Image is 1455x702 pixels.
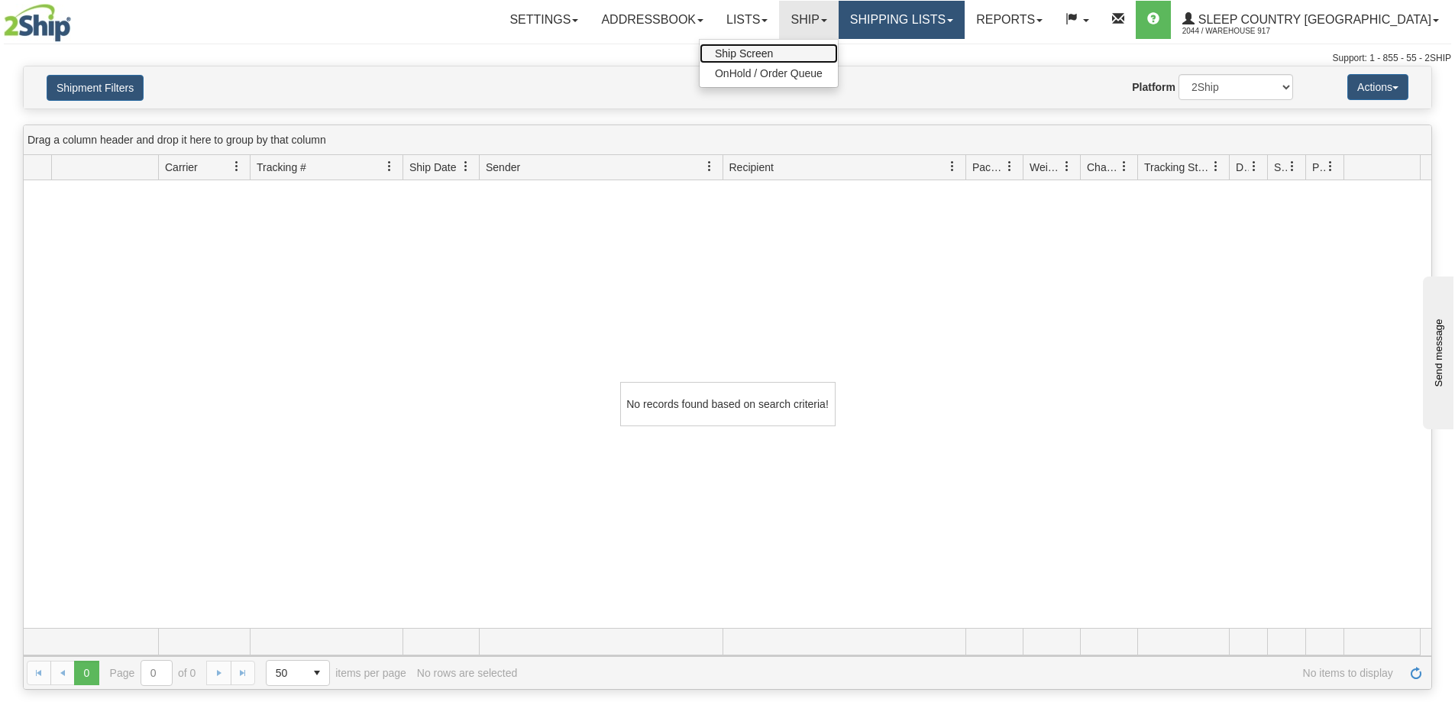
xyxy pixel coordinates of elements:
span: items per page [266,660,406,686]
a: Sender filter column settings [697,154,723,180]
span: Ship Screen [715,47,773,60]
a: Delivery Status filter column settings [1241,154,1267,180]
span: Delivery Status [1236,160,1249,175]
span: Recipient [729,160,774,175]
a: Carrier filter column settings [224,154,250,180]
a: Reports [965,1,1054,39]
a: Pickup Status filter column settings [1318,154,1343,180]
a: Lists [715,1,779,39]
span: select [305,661,329,685]
a: Packages filter column settings [997,154,1023,180]
a: Tracking # filter column settings [377,154,403,180]
a: Weight filter column settings [1054,154,1080,180]
a: OnHold / Order Queue [700,63,838,83]
span: Shipment Issues [1274,160,1287,175]
label: Platform [1132,79,1175,95]
iframe: chat widget [1420,273,1453,429]
span: Page of 0 [110,660,196,686]
span: Pickup Status [1312,160,1325,175]
span: OnHold / Order Queue [715,67,823,79]
div: No records found based on search criteria! [620,382,836,426]
span: Tracking Status [1144,160,1211,175]
a: Tracking Status filter column settings [1203,154,1229,180]
div: No rows are selected [417,667,518,679]
span: Packages [972,160,1004,175]
a: Charge filter column settings [1111,154,1137,180]
img: logo2044.jpg [4,4,71,42]
a: Settings [498,1,590,39]
div: Support: 1 - 855 - 55 - 2SHIP [4,52,1451,65]
div: grid grouping header [24,125,1431,155]
a: Ship Screen [700,44,838,63]
span: Charge [1087,160,1119,175]
span: 2044 / Warehouse 917 [1182,24,1297,39]
span: Sleep Country [GEOGRAPHIC_DATA] [1195,13,1431,26]
a: Shipping lists [839,1,965,39]
div: Send message [11,13,141,24]
span: Page sizes drop down [266,660,330,686]
span: Sender [486,160,520,175]
span: 50 [276,665,296,681]
a: Recipient filter column settings [939,154,965,180]
span: No items to display [528,667,1393,679]
span: Weight [1030,160,1062,175]
button: Actions [1347,74,1408,100]
a: Shipment Issues filter column settings [1279,154,1305,180]
a: Ship [779,1,838,39]
a: Ship Date filter column settings [453,154,479,180]
button: Shipment Filters [47,75,144,101]
span: Carrier [165,160,198,175]
a: Addressbook [590,1,715,39]
span: Ship Date [409,160,456,175]
a: Refresh [1404,661,1428,685]
a: Sleep Country [GEOGRAPHIC_DATA] 2044 / Warehouse 917 [1171,1,1450,39]
span: Tracking # [257,160,306,175]
span: Page 0 [74,661,99,685]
